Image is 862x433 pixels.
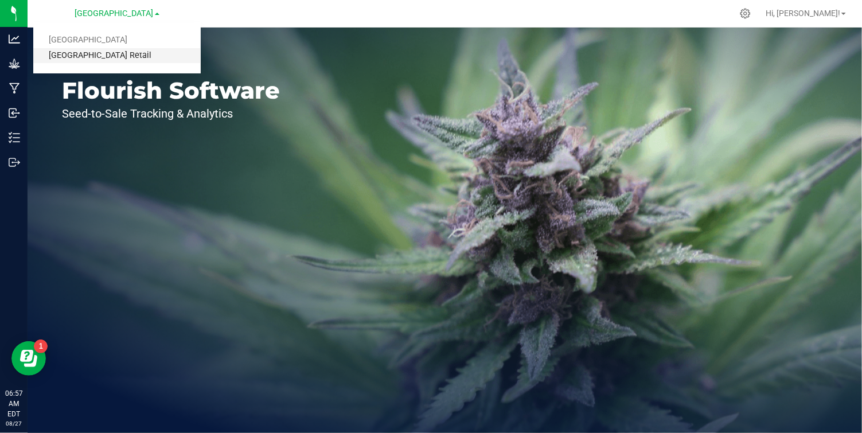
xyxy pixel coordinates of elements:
p: Seed-to-Sale Tracking & Analytics [62,108,280,119]
span: Hi, [PERSON_NAME]! [766,9,840,18]
inline-svg: Manufacturing [9,83,20,94]
span: [GEOGRAPHIC_DATA] [75,9,154,18]
iframe: Resource center [11,341,46,376]
p: 06:57 AM EDT [5,388,22,419]
inline-svg: Grow [9,58,20,69]
a: [GEOGRAPHIC_DATA] Retail [33,48,201,64]
inline-svg: Inventory [9,132,20,143]
div: Manage settings [738,8,752,19]
p: Flourish Software [62,79,280,102]
p: 08/27 [5,419,22,428]
inline-svg: Analytics [9,33,20,45]
inline-svg: Inbound [9,107,20,119]
iframe: Resource center unread badge [34,340,48,353]
a: [GEOGRAPHIC_DATA] [33,33,201,48]
inline-svg: Outbound [9,157,20,168]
